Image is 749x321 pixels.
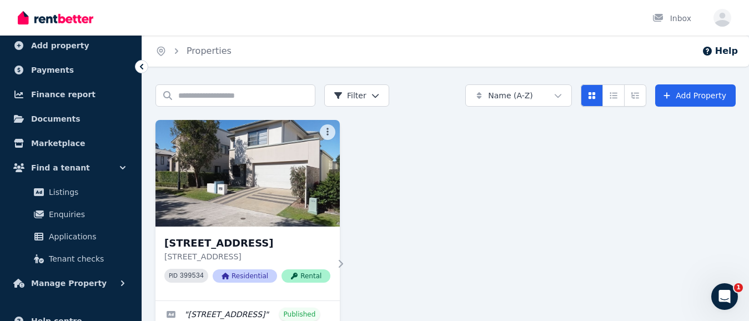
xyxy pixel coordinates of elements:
[155,120,340,227] img: 75/1 Celestial Ct, Carina
[9,34,133,57] a: Add property
[602,84,625,107] button: Compact list view
[9,272,133,294] button: Manage Property
[18,9,93,26] img: RentBetter
[9,59,133,81] a: Payments
[155,120,340,300] a: 75/1 Celestial Ct, Carina[STREET_ADDRESS][STREET_ADDRESS]PID 399534ResidentialRental
[334,90,366,101] span: Filter
[31,137,85,150] span: Marketplace
[142,36,245,67] nav: Breadcrumb
[581,84,603,107] button: Card view
[31,39,89,52] span: Add property
[31,161,90,174] span: Find a tenant
[13,203,128,225] a: Enquiries
[49,185,124,199] span: Listings
[13,225,128,248] a: Applications
[31,112,81,126] span: Documents
[9,132,133,154] a: Marketplace
[624,84,646,107] button: Expanded list view
[164,251,330,262] p: [STREET_ADDRESS]
[31,63,74,77] span: Payments
[9,83,133,106] a: Finance report
[31,88,95,101] span: Finance report
[49,252,124,265] span: Tenant checks
[655,84,736,107] a: Add Property
[31,277,107,290] span: Manage Property
[465,84,572,107] button: Name (A-Z)
[9,108,133,130] a: Documents
[180,272,204,280] code: 399534
[652,13,691,24] div: Inbox
[13,181,128,203] a: Listings
[49,230,124,243] span: Applications
[13,248,128,270] a: Tenant checks
[702,44,738,58] button: Help
[187,46,232,56] a: Properties
[164,235,330,251] h3: [STREET_ADDRESS]
[581,84,646,107] div: View options
[213,269,277,283] span: Residential
[711,283,738,310] iframe: Intercom live chat
[324,84,389,107] button: Filter
[281,269,330,283] span: Rental
[9,157,133,179] button: Find a tenant
[734,283,743,292] span: 1
[488,90,533,101] span: Name (A-Z)
[320,124,335,140] button: More options
[169,273,178,279] small: PID
[49,208,124,221] span: Enquiries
